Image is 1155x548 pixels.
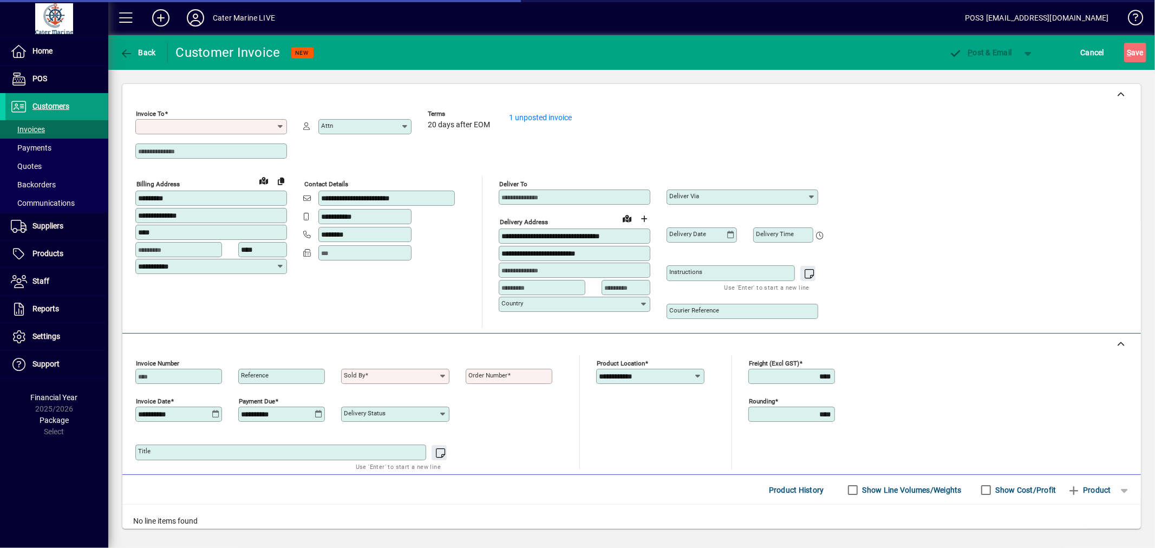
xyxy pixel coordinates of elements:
[213,9,275,27] div: Cater Marine LIVE
[5,120,108,139] a: Invoices
[944,43,1017,62] button: Post & Email
[321,122,333,129] mat-label: Attn
[117,43,159,62] button: Back
[11,143,51,152] span: Payments
[11,199,75,207] span: Communications
[136,397,171,405] mat-label: Invoice date
[120,48,156,57] span: Back
[509,113,572,122] a: 1 unposted invoice
[178,8,213,28] button: Profile
[11,162,42,171] span: Quotes
[136,110,165,118] mat-label: Invoice To
[272,172,290,190] button: Copy to Delivery address
[5,66,108,93] a: POS
[669,306,719,314] mat-label: Courier Reference
[32,360,60,368] span: Support
[143,8,178,28] button: Add
[32,332,60,341] span: Settings
[31,393,78,402] span: Financial Year
[965,9,1109,27] div: POS3 [EMAIL_ADDRESS][DOMAIN_NAME]
[994,485,1056,495] label: Show Cost/Profit
[669,192,699,200] mat-label: Deliver via
[239,397,275,405] mat-label: Payment due
[725,281,810,293] mat-hint: Use 'Enter' to start a new line
[136,360,179,367] mat-label: Invoice number
[5,351,108,378] a: Support
[5,296,108,323] a: Reports
[968,48,973,57] span: P
[949,48,1012,57] span: ost & Email
[5,213,108,240] a: Suppliers
[32,304,59,313] span: Reports
[756,230,794,238] mat-label: Delivery time
[501,299,523,307] mat-label: Country
[344,409,386,417] mat-label: Delivery status
[176,44,280,61] div: Customer Invoice
[1124,43,1146,62] button: Save
[11,180,56,189] span: Backorders
[32,74,47,83] span: POS
[669,230,706,238] mat-label: Delivery date
[255,172,272,189] a: View on map
[11,125,45,134] span: Invoices
[344,371,365,379] mat-label: Sold by
[241,371,269,379] mat-label: Reference
[769,481,824,499] span: Product History
[5,268,108,295] a: Staff
[597,360,645,367] mat-label: Product location
[1081,44,1105,61] span: Cancel
[138,447,151,455] mat-label: Title
[428,121,490,129] span: 20 days after EOM
[296,49,309,56] span: NEW
[5,38,108,65] a: Home
[749,397,775,405] mat-label: Rounding
[122,505,1141,538] div: No line items found
[499,180,527,188] mat-label: Deliver To
[5,139,108,157] a: Payments
[108,43,168,62] app-page-header-button: Back
[5,157,108,175] a: Quotes
[356,460,441,473] mat-hint: Use 'Enter' to start a new line
[1127,44,1144,61] span: ave
[32,221,63,230] span: Suppliers
[1127,48,1131,57] span: S
[669,268,702,276] mat-label: Instructions
[40,416,69,425] span: Package
[32,102,69,110] span: Customers
[5,175,108,194] a: Backorders
[1078,43,1107,62] button: Cancel
[32,277,49,285] span: Staff
[5,194,108,212] a: Communications
[428,110,493,118] span: Terms
[5,323,108,350] a: Settings
[5,240,108,268] a: Products
[1067,481,1111,499] span: Product
[636,210,653,227] button: Choose address
[468,371,507,379] mat-label: Order number
[1120,2,1141,37] a: Knowledge Base
[32,47,53,55] span: Home
[765,480,828,500] button: Product History
[749,360,799,367] mat-label: Freight (excl GST)
[618,210,636,227] a: View on map
[860,485,962,495] label: Show Line Volumes/Weights
[1062,480,1117,500] button: Product
[32,249,63,258] span: Products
